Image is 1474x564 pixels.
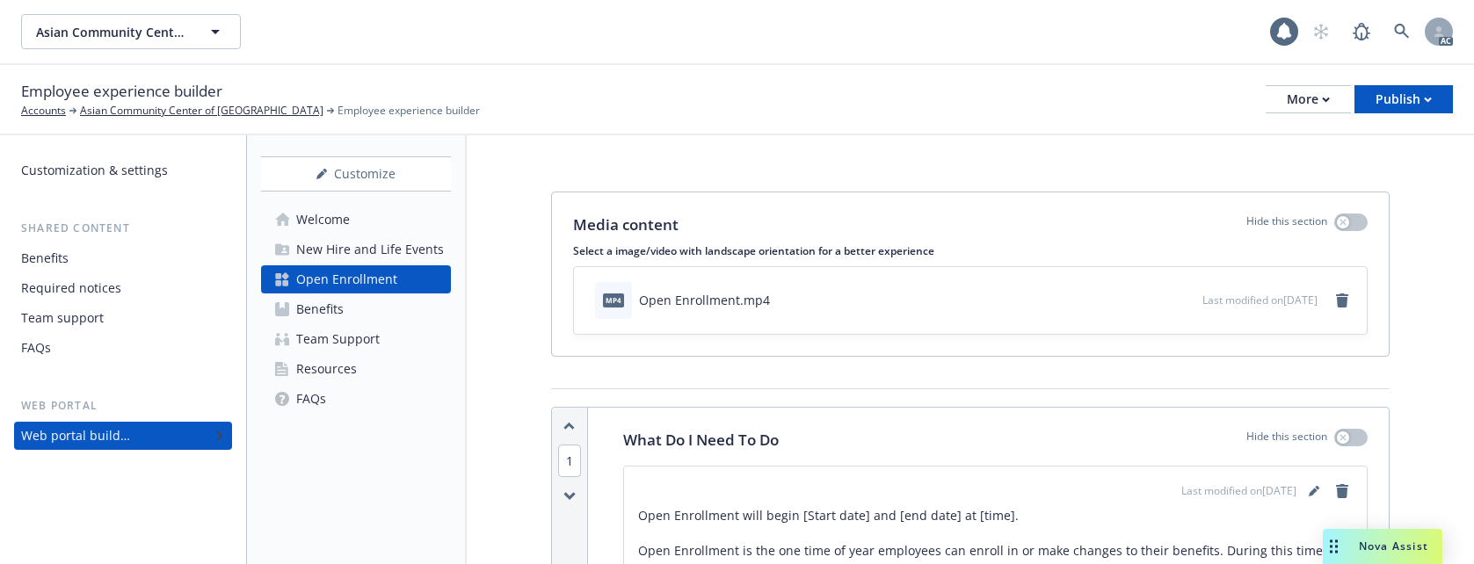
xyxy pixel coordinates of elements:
div: Publish [1376,86,1432,112]
a: Required notices [14,274,232,302]
span: Employee experience builder [338,103,480,119]
div: Open Enrollment.mp4 [639,291,770,309]
p: Media content [573,213,679,236]
div: Benefits [296,295,344,323]
button: More [1266,85,1351,113]
a: Accounts [21,103,66,119]
div: Open Enrollment [296,265,397,293]
button: Customize [261,156,451,192]
a: Customization & settings [14,156,232,184]
span: Asian Community Center of [GEOGRAPHIC_DATA] [36,23,188,41]
a: Welcome [261,206,451,234]
a: remove [1332,481,1353,502]
div: Resources [296,355,357,383]
a: remove [1332,290,1353,311]
div: FAQs [21,334,51,362]
span: Employee experience builder [21,80,222,103]
a: FAQs [14,334,232,362]
div: Team support [21,304,104,332]
span: 1 [558,445,581,477]
a: FAQs [261,385,451,413]
p: Hide this section [1246,429,1327,452]
div: Team Support [296,325,380,353]
button: preview file [1180,291,1195,309]
a: Resources [261,355,451,383]
a: Open Enrollment [261,265,451,293]
div: Welcome [296,206,350,234]
a: Benefits [261,295,451,323]
span: Nova Assist [1359,539,1428,553]
span: mp4 [603,293,624,307]
span: Last modified on [DATE] [1181,483,1296,499]
button: 1 [558,452,581,470]
div: Customize [261,157,451,191]
div: New Hire and Life Events [296,235,444,264]
button: download file [1151,291,1165,309]
p: Select a image/video with landscape orientation for a better experience [573,243,1368,258]
a: Team Support [261,325,451,353]
div: Customization & settings [21,156,168,184]
p: What Do I Need To Do [623,429,779,452]
div: Web portal builder [21,422,130,450]
a: Start snowing [1303,14,1339,49]
a: Asian Community Center of [GEOGRAPHIC_DATA] [80,103,323,119]
a: Search [1384,14,1420,49]
div: Web portal [14,397,232,415]
div: Shared content [14,220,232,237]
button: Asian Community Center of [GEOGRAPHIC_DATA] [21,14,241,49]
a: New Hire and Life Events [261,235,451,264]
button: Nova Assist [1323,529,1442,564]
a: Team support [14,304,232,332]
button: Publish [1354,85,1453,113]
a: Benefits [14,244,232,272]
div: Required notices [21,274,121,302]
div: Drag to move [1323,529,1345,564]
p: Open Enrollment will begin [Start date] and [end date] at [time]. [638,505,1353,526]
a: Report a Bug [1344,14,1379,49]
p: Hide this section [1246,213,1327,236]
a: editPencil [1303,481,1325,502]
div: Benefits [21,244,69,272]
div: FAQs [296,385,326,413]
div: More [1287,86,1330,112]
span: Last modified on [DATE] [1202,293,1318,307]
a: Web portal builder [14,422,232,450]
